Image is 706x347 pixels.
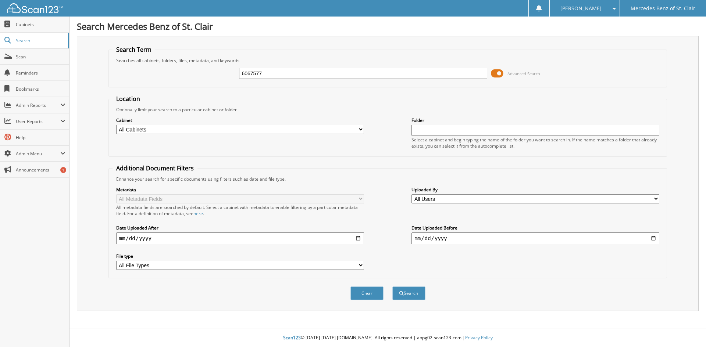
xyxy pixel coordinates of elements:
span: [PERSON_NAME] [560,6,602,11]
legend: Search Term [113,46,155,54]
span: User Reports [16,118,60,124]
label: Folder [411,117,659,123]
span: Mercedes Benz of St. Clair [631,6,695,11]
span: Admin Menu [16,151,60,157]
span: Search [16,37,64,44]
label: Cabinet [116,117,364,123]
span: Announcements [16,167,65,173]
div: Select a cabinet and begin typing the name of the folder you want to search in. If the name match... [411,137,659,149]
img: scan123-logo-white.svg [7,3,63,13]
span: Scan123 [283,335,301,341]
a: here [193,210,203,217]
label: Date Uploaded Before [411,225,659,231]
span: Bookmarks [16,86,65,92]
div: All metadata fields are searched by default. Select a cabinet with metadata to enable filtering b... [116,204,364,217]
div: Enhance your search for specific documents using filters such as date and file type. [113,176,663,182]
div: Optionally limit your search to a particular cabinet or folder [113,106,663,113]
span: Reminders [16,70,65,76]
label: Uploaded By [411,187,659,193]
span: Cabinets [16,21,65,28]
h1: Search Mercedes Benz of St. Clair [77,20,699,32]
button: Clear [350,286,384,300]
div: 1 [60,167,66,173]
span: Help [16,134,65,141]
legend: Location [113,95,144,103]
label: Date Uploaded After [116,225,364,231]
div: Searches all cabinets, folders, files, metadata, and keywords [113,57,663,64]
input: end [411,232,659,244]
input: start [116,232,364,244]
legend: Additional Document Filters [113,164,197,172]
span: Scan [16,54,65,60]
span: Advanced Search [507,71,540,76]
label: Metadata [116,187,364,193]
div: © [DATE]-[DATE] [DOMAIN_NAME]. All rights reserved | appg02-scan123-com | [69,329,706,347]
span: Admin Reports [16,102,60,108]
button: Search [392,286,425,300]
label: File type [116,253,364,259]
a: Privacy Policy [465,335,493,341]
